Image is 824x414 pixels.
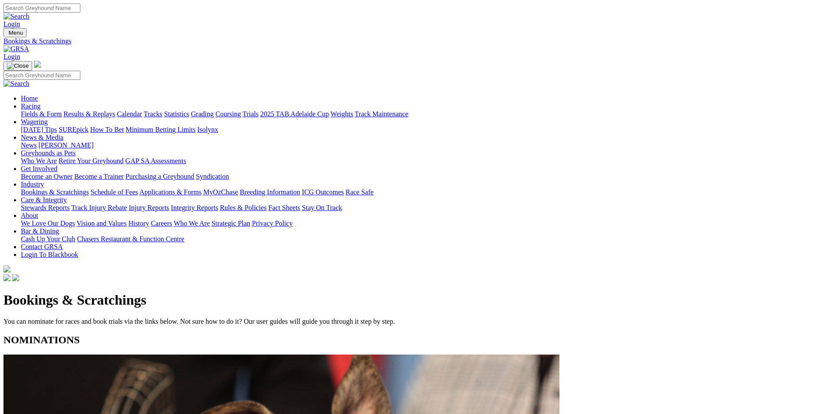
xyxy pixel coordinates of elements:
[3,13,30,20] img: Search
[3,45,29,53] img: GRSA
[242,110,258,118] a: Trials
[21,157,57,164] a: Who We Are
[21,110,821,118] div: Racing
[21,102,40,110] a: Racing
[21,181,44,188] a: Industry
[21,165,57,172] a: Get Involved
[196,173,229,180] a: Syndication
[3,274,10,281] img: facebook.svg
[128,220,149,227] a: History
[3,318,821,325] p: You can nominate for races and book trials via the links below. Not sure how to do it? Our user g...
[240,188,300,196] a: Breeding Information
[345,188,373,196] a: Race Safe
[355,110,408,118] a: Track Maintenance
[21,118,48,125] a: Wagering
[3,20,20,28] a: Login
[38,141,93,149] a: [PERSON_NAME]
[21,173,73,180] a: Become an Owner
[220,204,267,211] a: Rules & Policies
[21,157,821,165] div: Greyhounds as Pets
[3,61,32,71] button: Toggle navigation
[331,110,353,118] a: Weights
[21,220,821,227] div: About
[139,188,202,196] a: Applications & Forms
[215,110,241,118] a: Coursing
[212,220,250,227] a: Strategic Plan
[21,196,67,204] a: Care & Integrity
[21,126,821,134] div: Wagering
[197,126,218,133] a: Isolynx
[3,266,10,273] img: logo-grsa-white.png
[21,95,38,102] a: Home
[126,157,186,164] a: GAP SA Assessments
[21,134,63,141] a: News & Media
[59,126,88,133] a: SUREpick
[21,149,76,157] a: Greyhounds as Pets
[21,188,89,196] a: Bookings & Scratchings
[71,204,127,211] a: Track Injury Rebate
[21,173,821,181] div: Get Involved
[21,204,69,211] a: Stewards Reports
[126,173,194,180] a: Purchasing a Greyhound
[63,110,115,118] a: Results & Replays
[90,188,138,196] a: Schedule of Fees
[151,220,172,227] a: Careers
[117,110,142,118] a: Calendar
[21,212,38,219] a: About
[3,53,20,60] a: Login
[12,274,19,281] img: twitter.svg
[174,220,210,227] a: Who We Are
[21,235,821,243] div: Bar & Dining
[203,188,238,196] a: MyOzChase
[3,80,30,88] img: Search
[191,110,214,118] a: Grading
[90,126,124,133] a: How To Bet
[126,126,195,133] a: Minimum Betting Limits
[260,110,329,118] a: 2025 TAB Adelaide Cup
[21,235,75,243] a: Cash Up Your Club
[164,110,189,118] a: Statistics
[3,37,821,45] a: Bookings & Scratchings
[302,188,344,196] a: ICG Outcomes
[3,28,26,37] button: Toggle navigation
[3,3,80,13] input: Search
[21,227,59,235] a: Bar & Dining
[59,157,124,164] a: Retire Your Greyhound
[21,141,821,149] div: News & Media
[21,110,62,118] a: Fields & Form
[252,220,293,227] a: Privacy Policy
[302,204,342,211] a: Stay On Track
[268,204,300,211] a: Fact Sheets
[3,292,821,308] h1: Bookings & Scratchings
[34,61,41,68] img: logo-grsa-white.png
[21,141,36,149] a: News
[77,235,184,243] a: Chasers Restaurant & Function Centre
[171,204,218,211] a: Integrity Reports
[21,243,63,250] a: Contact GRSA
[21,220,75,227] a: We Love Our Dogs
[9,30,23,36] span: Menu
[129,204,169,211] a: Injury Reports
[21,126,57,133] a: [DATE] Tips
[3,334,821,346] h2: NOMINATIONS
[21,204,821,212] div: Care & Integrity
[74,173,124,180] a: Become a Trainer
[3,71,80,80] input: Search
[76,220,126,227] a: Vision and Values
[21,251,78,258] a: Login To Blackbook
[21,188,821,196] div: Industry
[7,62,29,69] img: Close
[144,110,162,118] a: Tracks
